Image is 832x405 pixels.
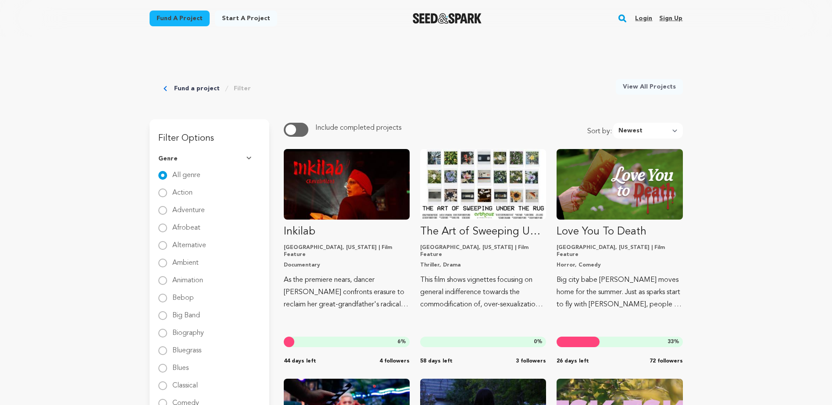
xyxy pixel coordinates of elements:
p: This film shows vignettes focusing on general indifference towards the commodification of, over-s... [420,274,546,311]
img: Seed&Spark Logo Dark Mode [413,13,482,24]
a: Filter [234,84,251,93]
label: Big Band [172,305,200,319]
p: Big city babe [PERSON_NAME] moves home for the summer. Just as sparks start to fly with [PERSON_N... [557,274,682,311]
p: [GEOGRAPHIC_DATA], [US_STATE] | Film Feature [420,244,546,258]
span: 58 days left [420,358,453,365]
span: 26 days left [557,358,589,365]
label: Biography [172,323,204,337]
span: 0 [534,339,537,345]
p: As the premiere nears, dancer [PERSON_NAME] confronts erasure to reclaim her great-grandfather's ... [284,274,410,311]
a: Login [635,11,652,25]
button: Genre [158,147,261,170]
a: Fund Love You To Death [557,149,682,311]
label: All genre [172,165,200,179]
p: Thriller, Drama [420,262,546,269]
span: 3 followers [516,358,546,365]
label: Blues [172,358,189,372]
p: Horror, Comedy [557,262,682,269]
a: Start a project [215,11,277,26]
label: Bluegrass [172,340,201,354]
a: Sign up [659,11,682,25]
a: Fund Inkilab [284,149,410,311]
span: % [668,338,679,345]
span: 44 days left [284,358,316,365]
span: Sort by: [587,126,613,139]
span: Genre [158,154,178,163]
a: Seed&Spark Homepage [413,13,482,24]
label: Ambient [172,252,199,266]
label: Animation [172,270,203,284]
label: Classical [172,375,198,389]
span: Include completed projects [315,124,401,131]
label: Bebop [172,288,194,302]
label: Action [172,182,193,196]
a: Fund a project [150,11,210,26]
label: Afrobeat [172,217,200,231]
p: Documentary [284,262,410,269]
a: Fund The Art of Sweeping Under The Rug [420,149,546,311]
p: The Art of Sweeping Under The Rug [420,225,546,239]
label: Adventure [172,200,205,214]
p: [GEOGRAPHIC_DATA], [US_STATE] | Film Feature [284,244,410,258]
span: 33 [668,339,674,345]
h3: Filter Options [150,119,269,147]
a: Fund a project [174,84,220,93]
span: 4 followers [379,358,410,365]
p: Love You To Death [557,225,682,239]
div: Breadcrumb [164,79,251,98]
span: % [534,338,543,345]
p: Inkilab [284,225,410,239]
span: 6 [397,339,400,345]
label: Alternative [172,235,206,249]
a: View All Projects [616,79,683,95]
span: % [397,338,406,345]
p: [GEOGRAPHIC_DATA], [US_STATE] | Film Feature [557,244,682,258]
span: 72 followers [650,358,683,365]
img: Seed&Spark Arrow Down Icon [246,156,254,161]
